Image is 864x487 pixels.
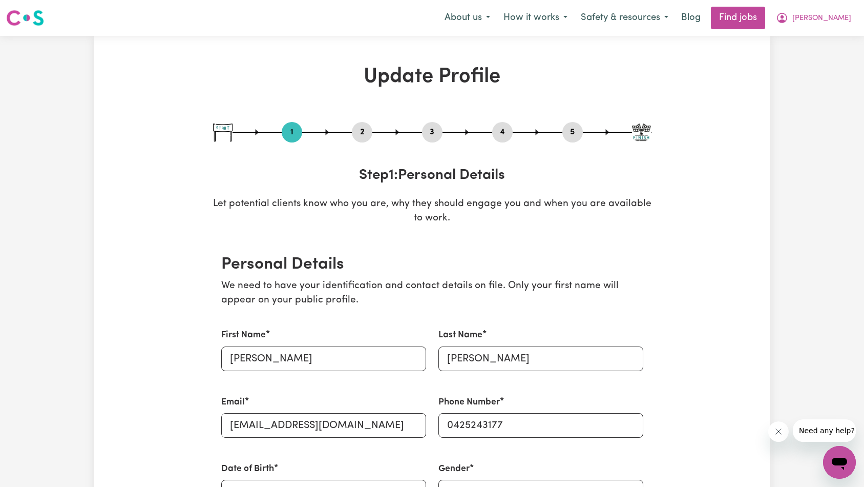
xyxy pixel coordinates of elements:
[6,9,44,27] img: Careseekers logo
[221,396,245,409] label: Email
[213,197,651,227] p: Let potential clients know who you are, why they should engage you and when you are available to ...
[6,6,44,30] a: Careseekers logo
[282,126,302,139] button: Go to step 1
[221,255,643,274] h2: Personal Details
[793,419,856,442] iframe: Message from company
[438,7,497,29] button: About us
[221,462,274,476] label: Date of Birth
[438,396,500,409] label: Phone Number
[438,462,470,476] label: Gender
[422,126,442,139] button: Go to step 3
[352,126,372,139] button: Go to step 2
[221,279,643,309] p: We need to have your identification and contact details on file. Only your first name will appear...
[711,7,765,29] a: Find jobs
[769,7,858,29] button: My Account
[438,329,482,342] label: Last Name
[497,7,574,29] button: How it works
[823,446,856,479] iframe: Button to launch messaging window
[675,7,707,29] a: Blog
[768,421,789,442] iframe: Close message
[221,329,266,342] label: First Name
[213,167,651,185] h3: Step 1 : Personal Details
[574,7,675,29] button: Safety & resources
[492,126,513,139] button: Go to step 4
[792,13,851,24] span: [PERSON_NAME]
[562,126,583,139] button: Go to step 5
[213,65,651,89] h1: Update Profile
